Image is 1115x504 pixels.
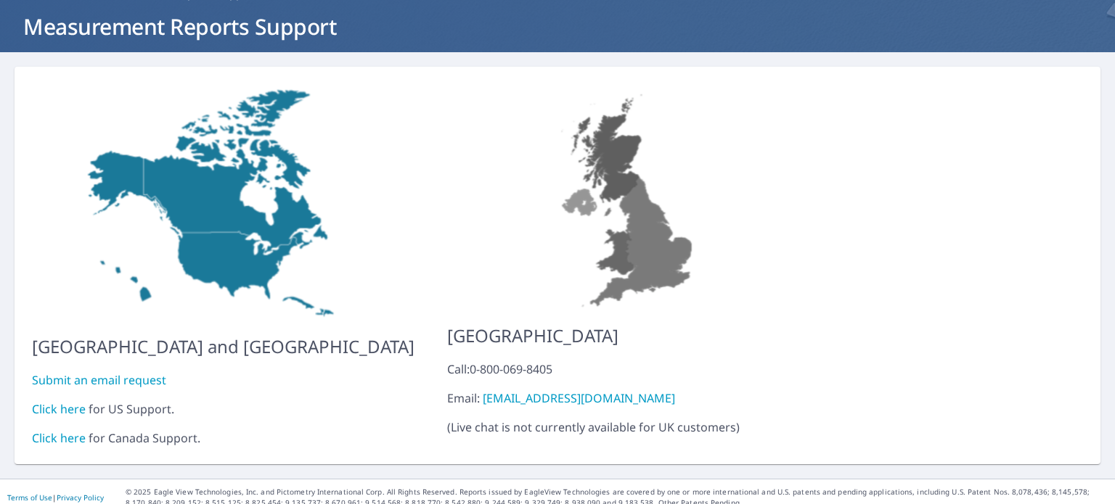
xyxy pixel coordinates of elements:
div: Call: 0-800-069-8405 [447,360,812,378]
a: Click here [32,430,86,446]
h1: Measurement Reports Support [17,12,1098,41]
a: Privacy Policy [57,492,104,503]
p: | [7,493,104,502]
div: for Canada Support. [32,429,414,447]
p: [GEOGRAPHIC_DATA] [447,323,812,349]
a: Submit an email request [32,372,166,388]
p: [GEOGRAPHIC_DATA] and [GEOGRAPHIC_DATA] [32,334,414,360]
a: Click here [32,401,86,417]
div: Email: [447,389,812,407]
a: Terms of Use [7,492,52,503]
a: [EMAIL_ADDRESS][DOMAIN_NAME] [483,390,675,406]
img: US-MAP [32,84,414,322]
img: US-MAP [447,84,812,311]
div: for US Support. [32,400,414,418]
p: ( Live chat is not currently available for UK customers ) [447,360,812,436]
